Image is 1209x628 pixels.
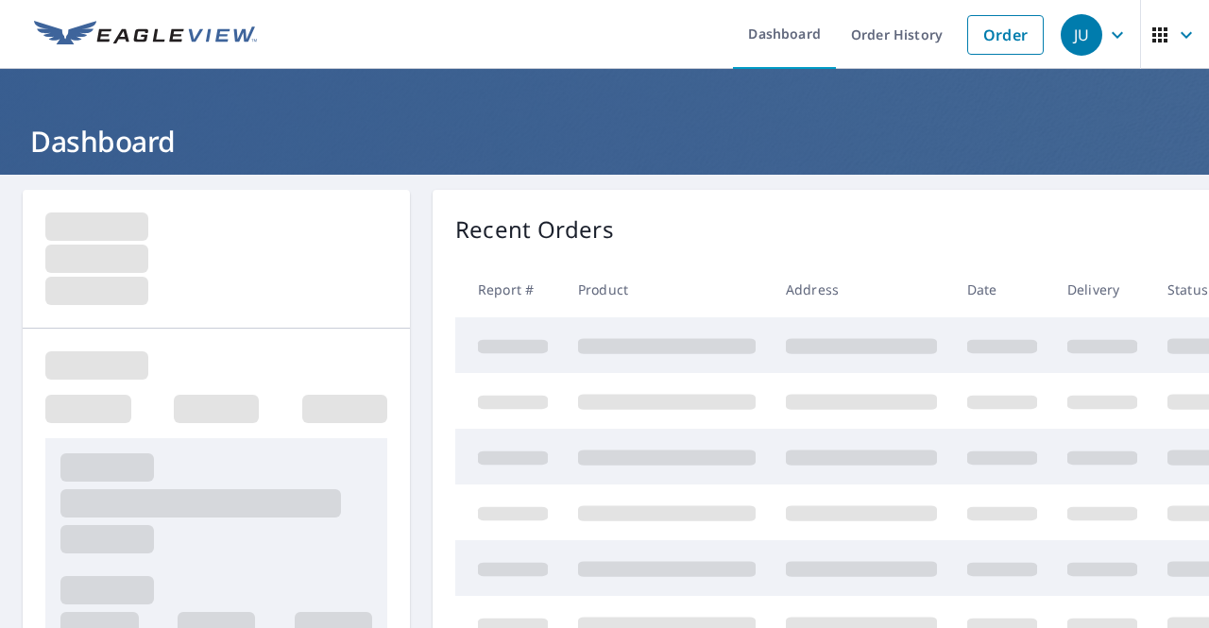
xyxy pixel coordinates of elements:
th: Report # [455,262,563,317]
th: Product [563,262,771,317]
th: Address [771,262,952,317]
div: JU [1061,14,1102,56]
img: EV Logo [34,21,257,49]
a: Order [967,15,1044,55]
th: Date [952,262,1052,317]
h1: Dashboard [23,122,1186,161]
p: Recent Orders [455,212,614,246]
th: Delivery [1052,262,1152,317]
